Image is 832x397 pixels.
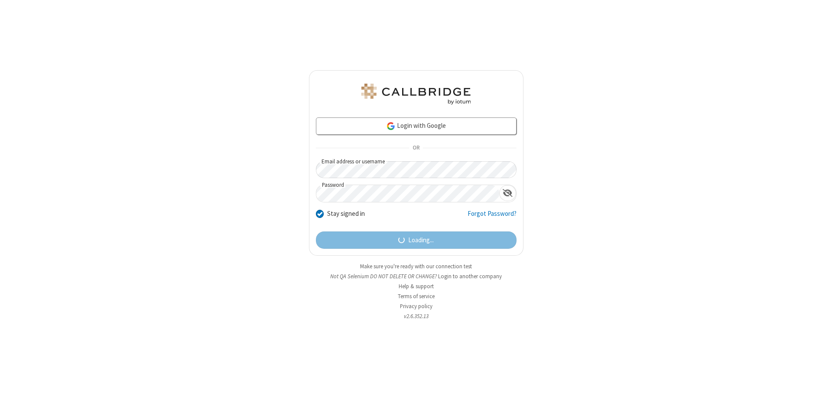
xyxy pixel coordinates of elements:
span: Loading... [408,235,434,245]
li: Not QA Selenium DO NOT DELETE OR CHANGE? [309,272,523,280]
a: Make sure you're ready with our connection test [360,263,472,270]
a: Terms of service [398,293,435,300]
a: Help & support [399,283,434,290]
img: QA Selenium DO NOT DELETE OR CHANGE [360,84,472,104]
input: Email address or username [316,161,517,178]
a: Login with Google [316,117,517,135]
label: Stay signed in [327,209,365,219]
img: google-icon.png [386,121,396,131]
span: OR [409,142,423,154]
a: Forgot Password? [468,209,517,225]
div: Show password [499,185,516,201]
input: Password [316,185,499,202]
li: v2.6.352.13 [309,312,523,320]
a: Privacy policy [400,303,432,310]
button: Login to another company [438,272,502,280]
iframe: Chat [810,374,825,391]
button: Loading... [316,231,517,249]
